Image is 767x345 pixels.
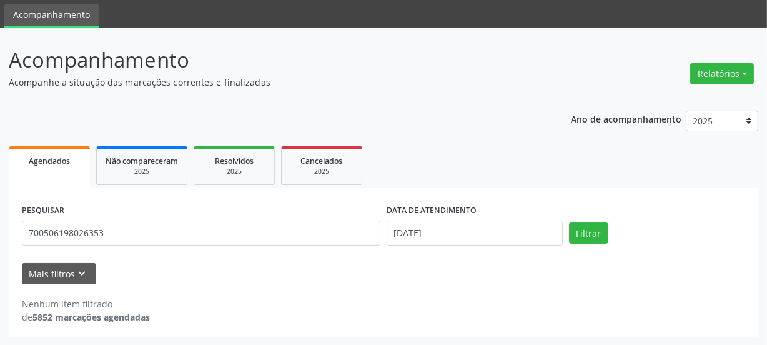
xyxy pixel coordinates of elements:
[106,156,178,166] span: Não compareceram
[215,156,254,166] span: Resolvidos
[203,167,265,176] div: 2025
[387,221,563,246] input: Selecione um intervalo
[22,221,380,246] input: Nome, CNS
[22,311,150,324] div: de
[569,222,608,244] button: Filtrar
[301,156,343,166] span: Cancelados
[22,297,150,311] div: Nenhum item filtrado
[106,167,178,176] div: 2025
[29,156,70,166] span: Agendados
[76,267,89,281] i: keyboard_arrow_down
[4,4,99,28] a: Acompanhamento
[9,44,533,76] p: Acompanhamento
[290,167,353,176] div: 2025
[690,63,754,84] button: Relatórios
[22,263,96,285] button: Mais filtroskeyboard_arrow_down
[32,311,150,323] strong: 5852 marcações agendadas
[9,76,533,89] p: Acompanhe a situação das marcações correntes e finalizadas
[571,111,681,126] p: Ano de acompanhamento
[387,201,477,221] label: DATA DE ATENDIMENTO
[22,201,64,221] label: PESQUISAR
